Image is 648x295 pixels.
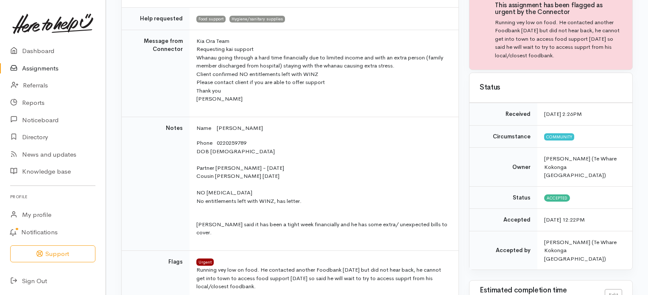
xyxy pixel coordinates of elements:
p: Running vey low on food. He contacted another Foodbank [DATE] but did not hear back, he cannot ge... [495,18,622,60]
p: Phone 0220259789 DOB [DEMOGRAPHIC_DATA] Partner [PERSON_NAME] - [DATE] Cousin [PERSON_NAME] [DATE... [196,139,448,205]
h6: Profile [10,191,95,202]
button: Support [10,245,95,263]
time: [DATE] 12:22PM [544,216,585,223]
td: [PERSON_NAME] (Te Whare Kokonga [GEOGRAPHIC_DATA]) [537,231,632,270]
span: Urgent [196,258,214,265]
p: Kia Ora Team Requesting kai support Whanau going through a hard time financially due to limited i... [196,37,448,103]
h3: Estimated completion time [480,287,605,295]
p: [PERSON_NAME] said it has been a tight week financially and he has some extra/ unexpected bills t... [196,212,448,237]
span: Community [544,133,574,140]
p: Name [PERSON_NAME] [196,124,448,132]
h4: This assignment has been flagged as urgent by the Connector [495,2,622,16]
td: Circumstance [469,125,537,148]
td: Notes [122,117,190,250]
td: Help requested [122,8,190,30]
time: [DATE] 2:26PM [544,110,582,118]
span: Hygiene/sanitary supplies [229,16,285,22]
td: Accepted by [469,231,537,270]
td: Status [469,186,537,209]
td: Owner [469,148,537,187]
span: Accepted [544,194,570,201]
td: Received [469,103,537,126]
td: Message from Connector [122,30,190,117]
span: [PERSON_NAME] (Te Whare Kokonga [GEOGRAPHIC_DATA]) [544,155,617,179]
span: Food support [196,16,226,22]
h3: Status [480,84,622,92]
td: Accepted [469,209,537,231]
p: Running vey low on food. He contacted another Foodbank [DATE] but did not hear back, he cannot ge... [196,266,448,291]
